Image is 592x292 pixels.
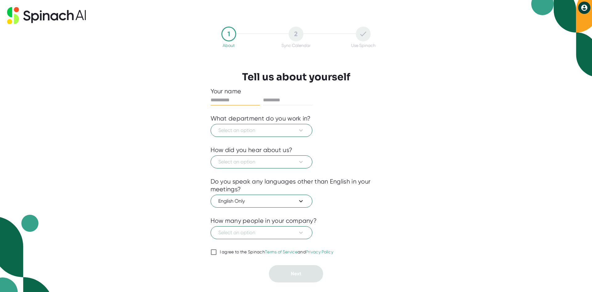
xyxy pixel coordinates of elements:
iframe: Intercom live chat [571,271,586,286]
div: Do you speak any languages other than English in your meetings? [211,178,382,193]
div: 1 [221,27,236,41]
button: English Only [211,195,312,208]
a: Privacy Policy [306,249,333,254]
a: Terms of Service [265,249,298,254]
span: English Only [218,197,305,205]
span: Select an option [218,158,305,166]
button: Select an option [211,226,312,239]
button: Next [269,265,323,282]
h3: Tell us about yourself [242,71,350,83]
div: What department do you work in? [211,115,311,122]
button: Select an option [211,155,312,168]
div: How many people in your company? [211,217,317,225]
span: Select an option [218,127,305,134]
div: Your name [211,87,382,95]
div: 2 [289,27,303,41]
span: Next [291,271,301,277]
div: How did you hear about us? [211,146,293,154]
span: Select an option [218,229,305,236]
div: I agree to the Spinach and [220,249,334,255]
div: Sync Calendar [282,43,310,48]
div: Use Spinach [351,43,376,48]
div: About [223,43,235,48]
button: Select an option [211,124,312,137]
